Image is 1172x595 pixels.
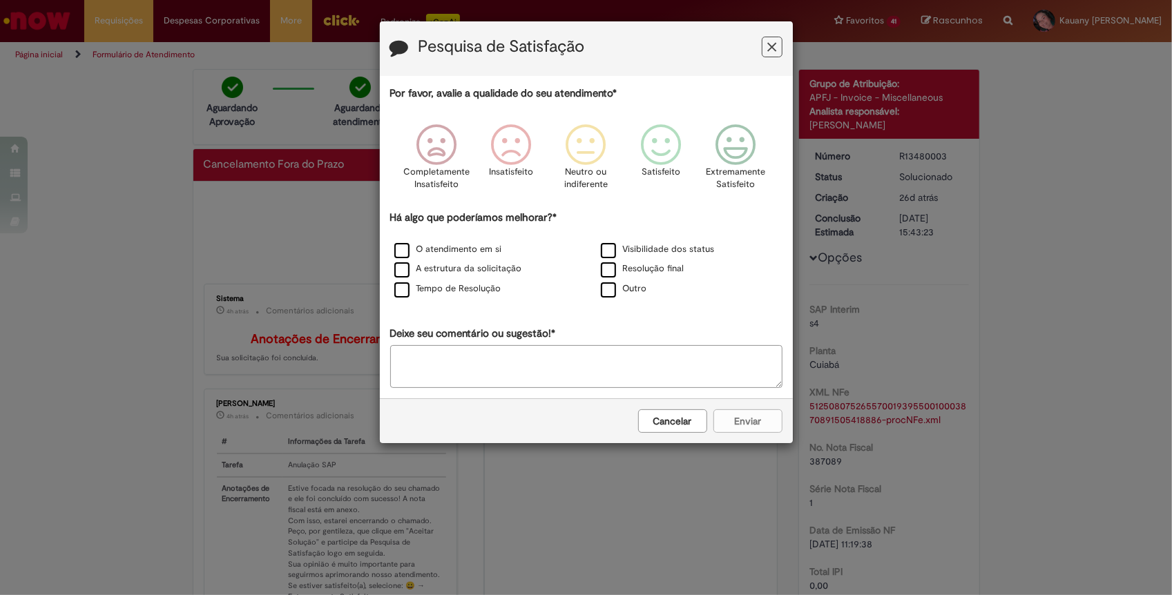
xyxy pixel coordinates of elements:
[601,262,684,275] label: Resolução final
[394,262,522,275] label: A estrutura da solicitação
[626,114,696,208] div: Satisfeito
[706,166,765,191] p: Extremamente Satisfeito
[419,38,585,56] label: Pesquisa de Satisfação
[390,86,617,101] label: Por favor, avalie a qualidade do seu atendimento*
[390,211,782,300] div: Há algo que poderíamos melhorar?*
[390,326,556,341] label: Deixe seu comentário ou sugestão!*
[394,282,501,295] label: Tempo de Resolução
[638,409,707,433] button: Cancelar
[476,114,546,208] div: Insatisfeito
[561,166,611,191] p: Neutro ou indiferente
[489,166,533,179] p: Insatisfeito
[403,166,470,191] p: Completamente Insatisfeito
[642,166,680,179] p: Satisfeito
[401,114,472,208] div: Completamente Insatisfeito
[601,243,715,256] label: Visibilidade dos status
[550,114,621,208] div: Neutro ou indiferente
[601,282,647,295] label: Outro
[394,243,502,256] label: O atendimento em si
[700,114,771,208] div: Extremamente Satisfeito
